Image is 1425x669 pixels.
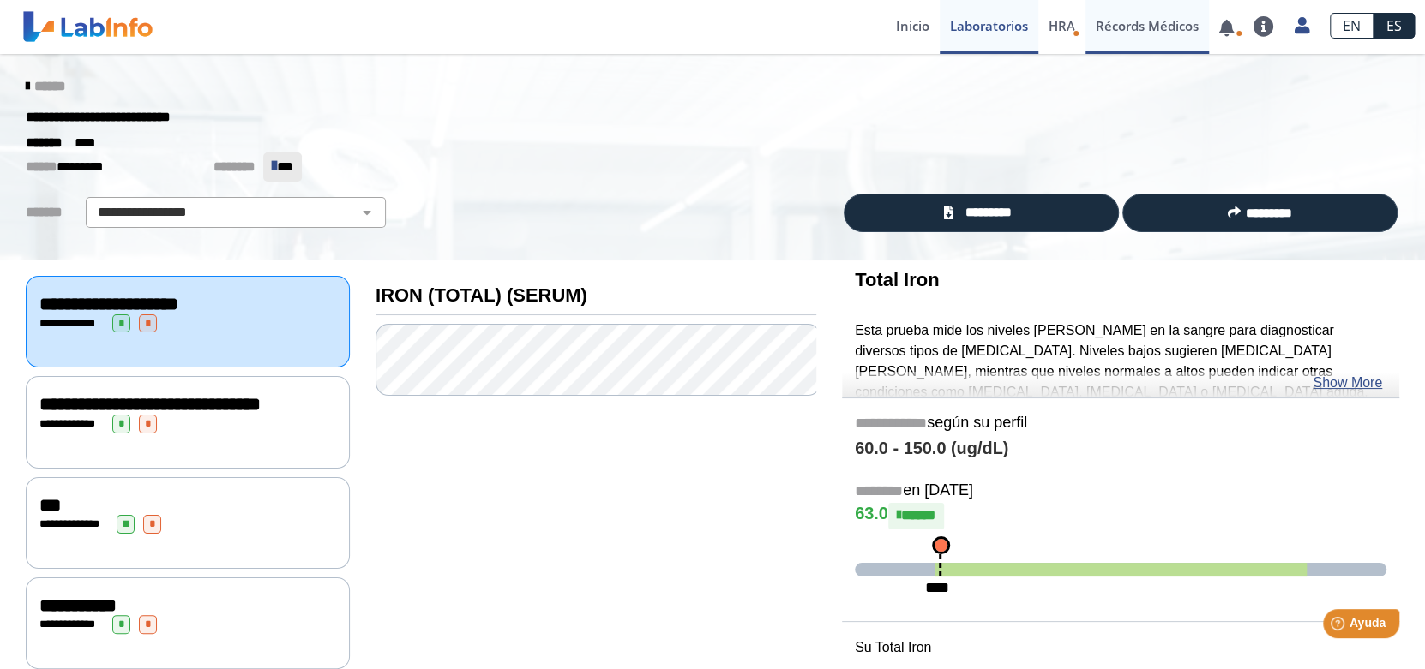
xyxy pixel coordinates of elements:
[855,439,1386,459] h4: 60.0 - 150.0 (ug/dL)
[1313,373,1382,393] a: Show More
[855,269,939,290] b: Total Iron
[1049,17,1075,34] span: HRA
[855,481,1386,501] h5: en [DATE]
[376,284,587,306] b: IRON (TOTAL) (SERUM)
[855,637,1386,658] p: Su Total Iron
[1330,13,1374,39] a: EN
[855,320,1386,403] p: Esta prueba mide los niveles [PERSON_NAME] en la sangre para diagnosticar diversos tipos de [MEDI...
[855,503,1386,529] h4: 63.0
[855,414,1386,433] h5: según su perfil
[1272,602,1406,650] iframe: Help widget launcher
[1374,13,1415,39] a: ES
